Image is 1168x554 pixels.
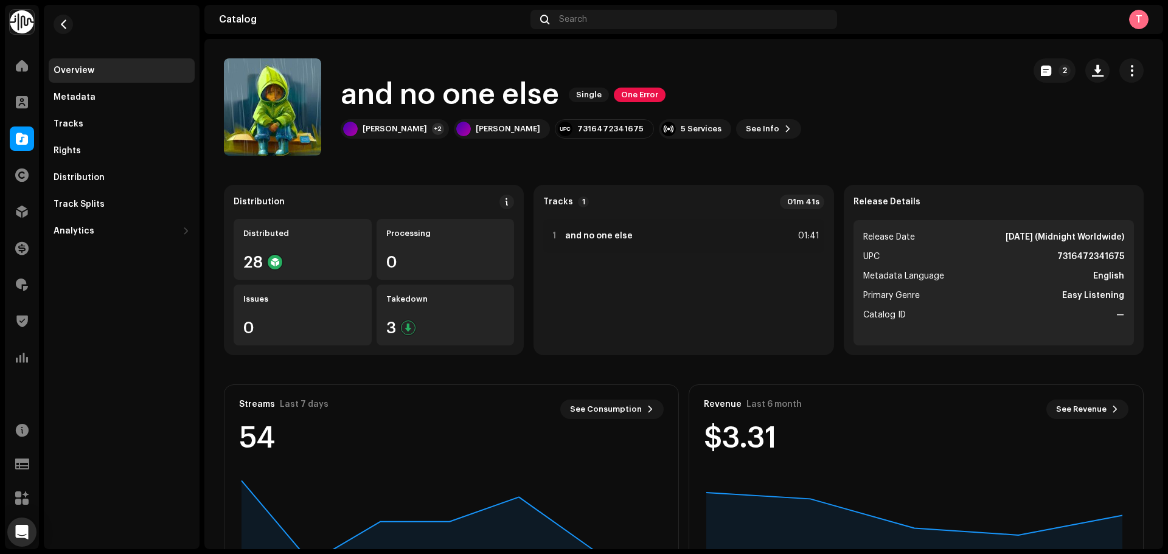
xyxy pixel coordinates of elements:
span: See Revenue [1056,397,1107,421]
div: +2 [432,123,444,135]
p-badge: 1 [578,196,589,207]
strong: English [1093,269,1124,283]
div: 01m 41s [780,195,824,209]
div: 5 Services [681,124,721,134]
img: 0f74c21f-6d1c-4dbc-9196-dbddad53419e [10,10,34,34]
div: T [1129,10,1149,29]
re-m-nav-item: Metadata [49,85,195,109]
span: One Error [614,88,666,102]
span: Search [559,15,587,24]
re-m-nav-dropdown: Analytics [49,219,195,243]
re-m-nav-item: Tracks [49,112,195,136]
div: Open Intercom Messenger [7,518,36,547]
span: Release Date [863,230,915,244]
strong: Tracks [543,197,573,207]
div: Distributed [243,229,362,238]
div: Distribution [54,173,105,182]
span: UPC [863,249,880,264]
button: See Revenue [1046,400,1128,419]
div: Processing [386,229,505,238]
div: Overview [54,66,94,75]
div: Takedown [386,294,505,304]
re-m-nav-item: Distribution [49,165,195,190]
button: 2 [1034,58,1076,83]
span: See Consumption [570,397,642,421]
re-m-nav-item: Rights [49,139,195,163]
div: Last 6 month [746,400,802,409]
strong: and no one else [565,231,633,241]
span: Primary Genre [863,288,920,303]
strong: — [1116,308,1124,322]
div: Catalog [219,15,526,24]
span: Metadata Language [863,269,944,283]
strong: [DATE] (Midnight Worldwide) [1006,230,1124,244]
h1: and no one else [341,75,559,114]
span: See Info [746,117,779,141]
div: Rights [54,146,81,156]
div: Distribution [234,197,285,207]
div: Tracks [54,119,83,129]
re-m-nav-item: Track Splits [49,192,195,216]
button: See Consumption [560,400,664,419]
div: Revenue [704,400,742,409]
button: See Info [736,119,801,139]
div: 01:41 [793,229,819,243]
div: [PERSON_NAME] [363,124,427,134]
strong: 7316472341675 [1057,249,1124,264]
div: Track Splits [54,199,105,209]
div: Metadata [54,92,96,102]
div: Streams [239,400,275,409]
div: Issues [243,294,362,304]
strong: Release Details [853,197,920,207]
p-badge: 2 [1058,64,1071,77]
div: Analytics [54,226,94,236]
re-m-nav-item: Overview [49,58,195,83]
div: 7316472341675 [577,124,644,134]
strong: Easy Listening [1062,288,1124,303]
span: Catalog ID [863,308,906,322]
div: [PERSON_NAME] [476,124,540,134]
span: Single [569,88,609,102]
div: Last 7 days [280,400,328,409]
